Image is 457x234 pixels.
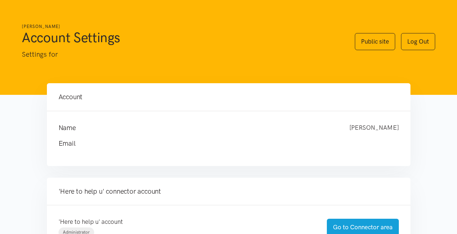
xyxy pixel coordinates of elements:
[59,138,384,149] h4: Email
[401,33,435,50] a: Log Out
[59,186,399,197] h4: 'Here to help u' connector account
[59,217,312,227] p: 'Here to help u' account
[59,123,335,133] h4: Name
[22,29,340,46] h1: Account Settings
[342,123,406,133] div: [PERSON_NAME]
[22,49,340,60] p: Settings for
[22,23,340,30] h6: [PERSON_NAME]
[355,33,395,50] a: Public site
[59,92,399,102] h4: Account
